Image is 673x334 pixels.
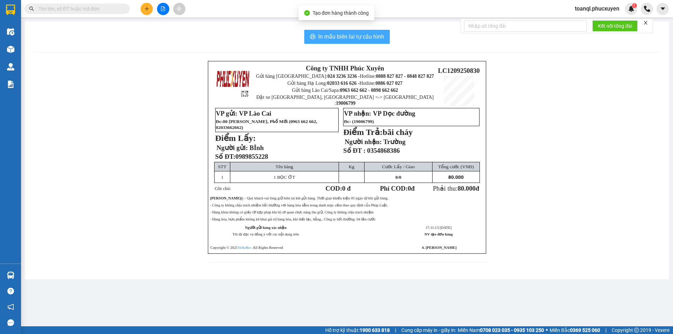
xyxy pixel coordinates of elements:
span: toanql.phucxuyen [569,4,625,13]
strong: Số ĐT: [215,153,268,160]
strong: 0369 525 060 [570,327,600,333]
img: logo [216,66,250,100]
strong: VP nhận: [344,110,371,117]
span: VP Dọc đường [373,110,415,117]
span: 0354868386 [367,147,400,154]
span: Tên hàng [276,164,293,169]
span: printer [310,34,315,40]
span: Kết nối tổng đài [598,22,632,30]
span: | [605,326,606,334]
span: Cung cấp máy in - giấy in: [401,326,456,334]
strong: NV tạo đơn hàng [424,232,453,236]
strong: Số ĐT : [343,147,366,154]
span: BÌnh [250,144,264,151]
span: Tổng cước (VNĐ) [438,164,474,169]
span: - Hàng hóa, bưu phẩm không kê khai giá trị hàng hóa, khi thất lạc, hỏng.. Công ty bồi thường: 04 ... [210,217,376,221]
strong: Phí COD: đ [380,185,415,192]
img: logo-vxr [6,5,15,15]
span: 1 [633,3,635,8]
strong: 0888 827 827 - 0848 827 827 [15,33,70,45]
strong: 024 3236 3236 - [4,27,70,39]
strong: 4. [PERSON_NAME] [422,246,457,250]
span: 80.000 [448,175,464,180]
span: Gửi hàng [GEOGRAPHIC_DATA]: Hotline: [256,74,434,79]
span: VP Lào Cai [239,110,271,117]
img: phone-icon [644,6,650,12]
strong: Người nhận: [345,138,382,145]
span: Gửi hàng Lào Cai/Sapa: [292,88,398,93]
strong: Công ty TNHH Phúc Xuyên [306,64,384,72]
span: close [643,20,648,25]
strong: Người gửi hàng xác nhận [245,226,287,230]
strong: 024 3236 3236 - [327,74,360,79]
img: warehouse-icon [7,46,14,53]
span: search [29,6,34,11]
span: | [395,326,396,334]
button: Kết nối tổng đài [592,20,638,32]
button: aim [173,3,185,15]
button: file-add [157,3,169,15]
span: : - Quý khách vui lòng giữ biên lai khi gửi hàng. Thời gian khiếu kiện 05 ngày từ khi gửi hàng. [210,196,388,200]
span: Copyright © 2021 – All Rights Reserved [210,246,283,250]
img: warehouse-icon [7,63,14,70]
span: STT [218,164,226,169]
span: Trường [383,138,406,145]
strong: VP gửi: [216,110,237,117]
span: aim [177,6,182,11]
span: LC1209250830 [438,67,480,74]
span: Hỗ trợ kỹ thuật: [325,326,390,334]
strong: Điểm Trả: [343,128,382,137]
span: Đặt xe [GEOGRAPHIC_DATA], [GEOGRAPHIC_DATA] <-> [GEOGRAPHIC_DATA] : [256,95,434,106]
button: printerIn mẫu biên lai tự cấu hình [304,30,390,44]
strong: 0963 662 662 - 0898 662 662 [340,88,398,93]
strong: 0708 023 035 - 0935 103 250 [480,327,544,333]
span: 80.000 [457,185,475,192]
span: ⚪️ [546,329,548,332]
span: Cước Lấy / Giao [382,164,415,169]
span: Đc 80 [PERSON_NAME], Phố Mới ( [216,119,317,130]
span: 0 đ [342,185,351,192]
span: check-circle [304,10,310,16]
span: Miền Bắc [550,326,600,334]
strong: 0888 827 827 - 0848 827 827 [376,74,434,79]
span: Kg [349,164,354,169]
input: Nhập số tổng đài [464,20,587,32]
strong: Điểm Lấy: [215,134,256,143]
span: In mẫu biên lai tự cấu hình [318,32,384,41]
span: Đc: ( [344,119,374,124]
strong: [PERSON_NAME] [210,196,241,200]
strong: 02033 616 626 - [327,81,359,86]
strong: 0886 027 027 [375,81,402,86]
span: notification [7,304,14,310]
span: Phải thu: [433,185,479,192]
button: plus [141,3,153,15]
span: - Hàng khóa không có giấy tờ hợp pháp khi bị cơ quan chưc năng thu giữ, Công ty không chịu trách ... [210,210,374,214]
span: 0 [408,185,411,192]
span: question-circle [7,288,14,294]
span: Miền Nam [458,326,544,334]
span: - Công ty không chịu trách nhiệm bồi thường vơi hàng hóa nằm trong danh mục cấm theo quy định của... [210,203,388,207]
strong: 19006799 [336,101,355,106]
span: đ [476,185,479,192]
span: 0 [395,175,398,180]
strong: ý [241,196,243,200]
span: file-add [161,6,165,11]
span: /0 [395,175,401,180]
a: VeXeRe [238,246,250,250]
span: plus [144,6,149,11]
span: : [221,119,223,124]
span: Gửi hàng [GEOGRAPHIC_DATA]: Hotline: [3,20,70,45]
strong: COD: [325,185,351,192]
span: Gửi hàng Hạ Long: Hotline: [6,47,67,66]
span: Tạo đơn hàng thành công [313,10,369,16]
span: 1 [221,175,224,180]
img: solution-icon [7,81,14,88]
span: bãi cháy [383,128,413,137]
span: Tôi đã đọc và đồng ý với các nội dung trên [232,232,299,236]
img: warehouse-icon [7,272,14,279]
span: 1 BỌC ỚT [274,175,295,180]
span: message [7,319,14,326]
strong: Công ty TNHH Phúc Xuyên [7,4,66,19]
input: Tìm tên, số ĐT hoặc mã đơn [39,5,121,13]
span: copyright [634,328,639,333]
